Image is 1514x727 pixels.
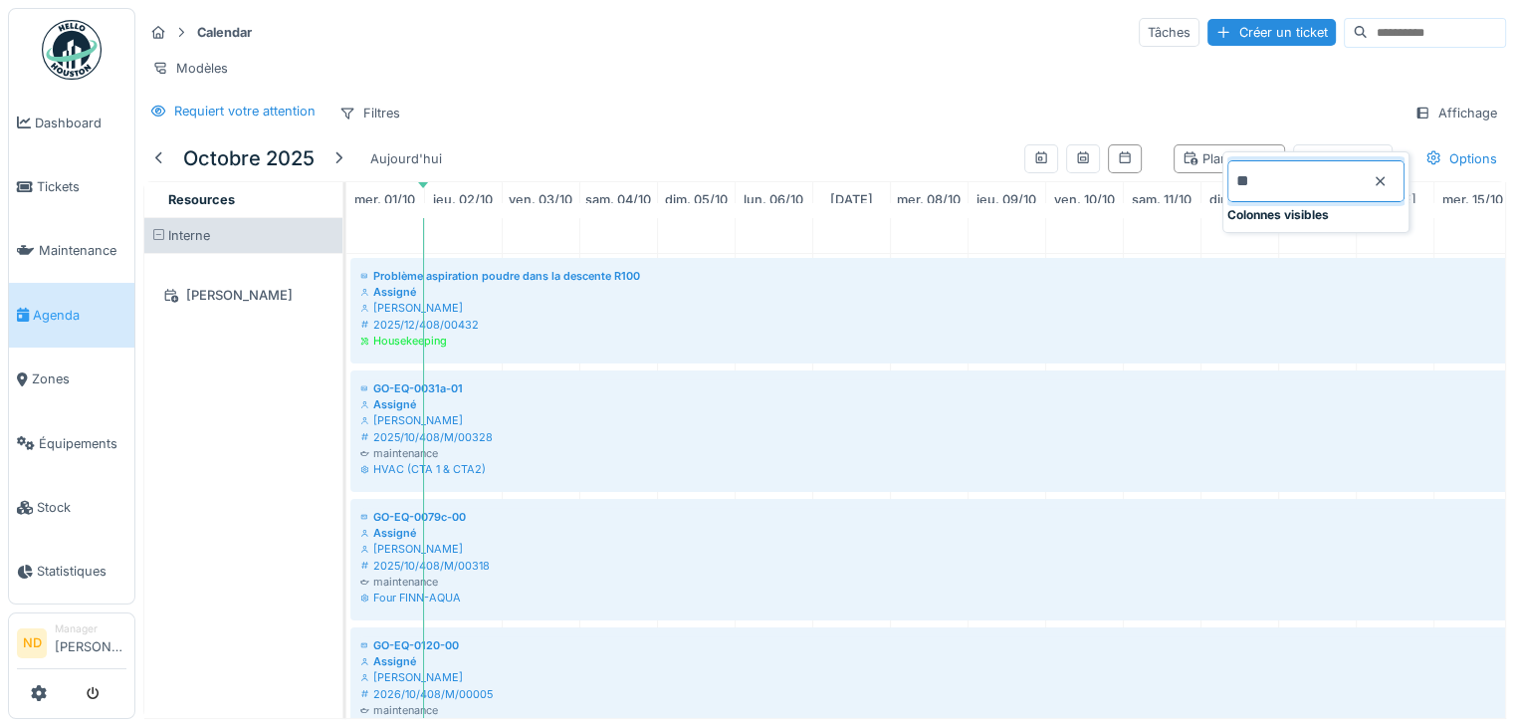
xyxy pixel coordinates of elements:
[330,99,409,127] div: Filtres
[37,177,126,196] span: Tickets
[168,192,235,207] span: Resources
[972,186,1041,213] a: 9 octobre 2025
[37,562,126,581] span: Statistiques
[1139,18,1199,47] div: Tâches
[37,498,126,517] span: Stock
[143,54,237,83] div: Modèles
[1183,149,1276,168] div: Planification
[739,186,808,213] a: 6 octobre 2025
[892,186,966,213] a: 8 octobre 2025
[1207,19,1336,46] div: Créer un ticket
[504,186,577,213] a: 3 octobre 2025
[660,186,733,213] a: 5 octobre 2025
[42,20,102,80] img: Badge_color-CXgf-gQk.svg
[1127,186,1196,213] a: 11 octobre 2025
[580,186,656,213] a: 4 octobre 2025
[33,306,126,325] span: Agenda
[1204,186,1274,213] a: 12 octobre 2025
[1406,99,1506,127] div: Affichage
[1302,149,1384,168] div: Calendrier
[349,186,420,213] a: 1 octobre 2025
[183,146,315,170] h5: octobre 2025
[39,241,126,260] span: Maintenance
[428,186,498,213] a: 2 octobre 2025
[1227,206,1405,224] div: Colonnes visibles
[362,145,450,172] div: Aujourd'hui
[189,23,260,42] strong: Calendar
[156,283,330,308] div: [PERSON_NAME]
[168,228,210,243] span: Interne
[1437,186,1508,213] a: 15 octobre 2025
[55,621,126,664] li: [PERSON_NAME]
[825,186,878,213] a: 7 octobre 2025
[174,102,316,121] div: Requiert votre attention
[17,628,47,658] li: ND
[32,369,126,388] span: Zones
[55,621,126,636] div: Manager
[1416,144,1506,173] div: Options
[35,114,126,132] span: Dashboard
[39,434,126,453] span: Équipements
[1049,186,1120,213] a: 10 octobre 2025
